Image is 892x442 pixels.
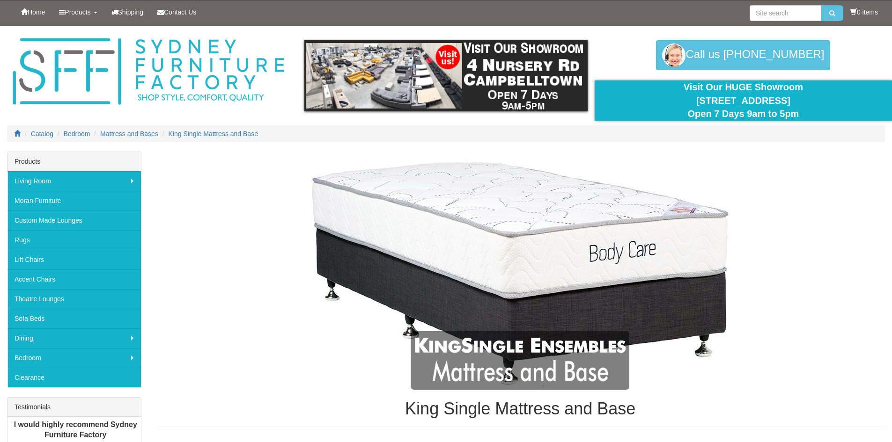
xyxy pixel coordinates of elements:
[65,8,90,16] span: Products
[7,348,141,368] a: Bedroom
[8,36,289,108] img: Sydney Furniture Factory
[7,398,141,417] div: Testimonials
[304,40,588,111] img: showroom.gif
[28,8,45,16] span: Home
[7,171,141,191] a: Living Room
[7,368,141,387] a: Clearance
[118,8,144,16] span: Shipping
[7,210,141,230] a: Custom Made Lounges
[7,191,141,210] a: Moran Furniture
[14,420,137,439] b: I would highly recommend Sydney Furniture Factory
[750,5,821,21] input: Site search
[7,289,141,309] a: Theatre Lounges
[850,7,878,17] li: 0 items
[7,269,141,289] a: Accent Chairs
[52,0,104,24] a: Products
[7,309,141,328] a: Sofa Beds
[104,0,151,24] a: Shipping
[64,130,90,138] a: Bedroom
[164,8,196,16] span: Contact Us
[239,156,801,390] img: King Single Mattress and Base
[31,130,53,138] a: Catalog
[14,0,52,24] a: Home
[150,0,203,24] a: Contact Us
[7,250,141,269] a: Lift Chairs
[7,230,141,250] a: Rugs
[7,328,141,348] a: Dining
[155,399,885,418] h1: King Single Mattress and Base
[7,152,141,171] div: Products
[602,80,885,121] div: Visit Our HUGE Showroom [STREET_ADDRESS] Open 7 Days 9am to 5pm
[169,130,258,138] a: King Single Mattress and Base
[100,130,158,138] a: Mattress and Bases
